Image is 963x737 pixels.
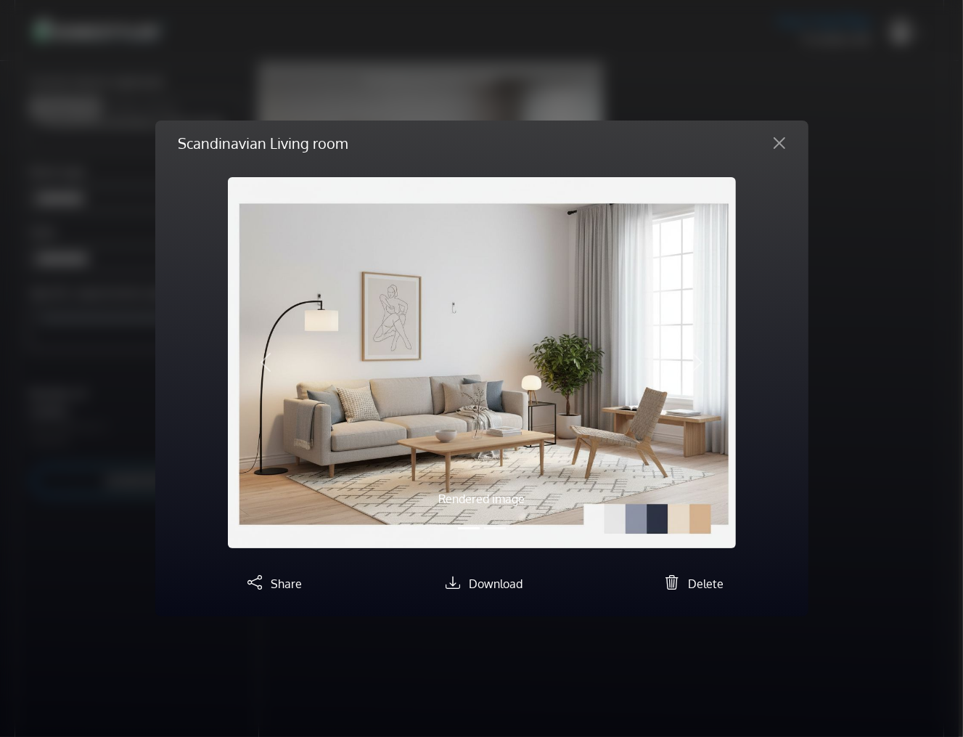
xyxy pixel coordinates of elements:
a: Share [242,577,302,591]
button: Slide 1 [458,520,480,537]
span: Download [469,577,523,591]
span: Share [271,577,302,591]
button: Close [762,131,797,155]
p: Rendered image [304,490,660,508]
span: Delete [688,577,724,591]
h5: Scandinavian Living room [179,132,348,154]
button: Delete [659,571,724,593]
button: Slide 2 [484,520,506,537]
a: Download [440,577,523,591]
img: homestyler-20250926-1-itj7jf.jpg [228,177,736,548]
